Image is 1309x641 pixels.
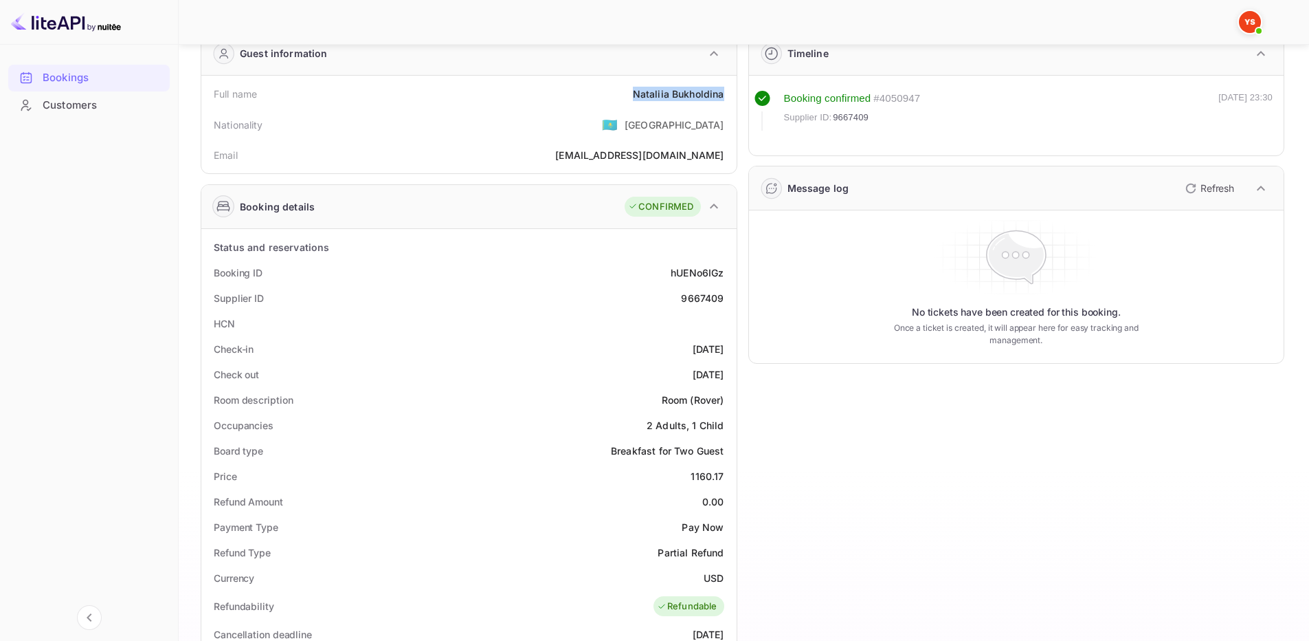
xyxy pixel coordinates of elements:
[628,200,693,214] div: CONFIRMED
[214,342,254,356] div: Check-in
[633,87,724,101] div: Nataliia Bukholdina
[702,495,724,509] div: 0.00
[214,148,238,162] div: Email
[671,265,724,280] div: hUENo6IGz
[693,367,724,382] div: [DATE]
[214,418,273,433] div: Occupancies
[8,65,170,91] div: Bookings
[662,393,724,407] div: Room (Rover)
[214,393,293,407] div: Room description
[1218,91,1273,131] div: [DATE] 23:30
[872,322,1160,347] p: Once a ticket is created, it will appear here for easy tracking and management.
[787,46,829,61] div: Timeline
[693,342,724,356] div: [DATE]
[682,520,724,534] div: Pay Now
[657,600,717,613] div: Refundable
[240,46,328,61] div: Guest information
[214,265,262,280] div: Booking ID
[8,92,170,119] div: Customers
[214,444,263,458] div: Board type
[8,65,170,90] a: Bookings
[704,571,724,585] div: USD
[1177,177,1240,199] button: Refresh
[214,87,257,101] div: Full name
[555,148,724,162] div: [EMAIL_ADDRESS][DOMAIN_NAME]
[691,469,724,484] div: 1160.17
[1200,181,1234,195] p: Refresh
[240,199,315,214] div: Booking details
[77,605,102,630] button: Collapse navigation
[784,111,832,124] span: Supplier ID:
[625,118,724,132] div: [GEOGRAPHIC_DATA]
[214,599,274,613] div: Refundability
[784,91,871,107] div: Booking confirmed
[214,495,283,509] div: Refund Amount
[833,111,869,124] span: 9667409
[214,291,264,305] div: Supplier ID
[602,112,618,137] span: United States
[1239,11,1261,33] img: Yandex Support
[647,418,724,433] div: 2 Adults, 1 Child
[214,240,329,254] div: Status and reservations
[214,316,235,331] div: HCN
[681,291,724,305] div: 9667409
[43,98,163,113] div: Customers
[8,92,170,118] a: Customers
[873,91,920,107] div: # 4050947
[658,545,724,560] div: Partial Refund
[214,118,263,132] div: Nationality
[214,571,254,585] div: Currency
[11,11,121,33] img: LiteAPI logo
[214,545,271,560] div: Refund Type
[214,367,259,382] div: Check out
[787,181,849,195] div: Message log
[214,520,278,534] div: Payment Type
[43,70,163,86] div: Bookings
[912,305,1121,319] p: No tickets have been created for this booking.
[611,444,724,458] div: Breakfast for Two Guest
[214,469,237,484] div: Price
